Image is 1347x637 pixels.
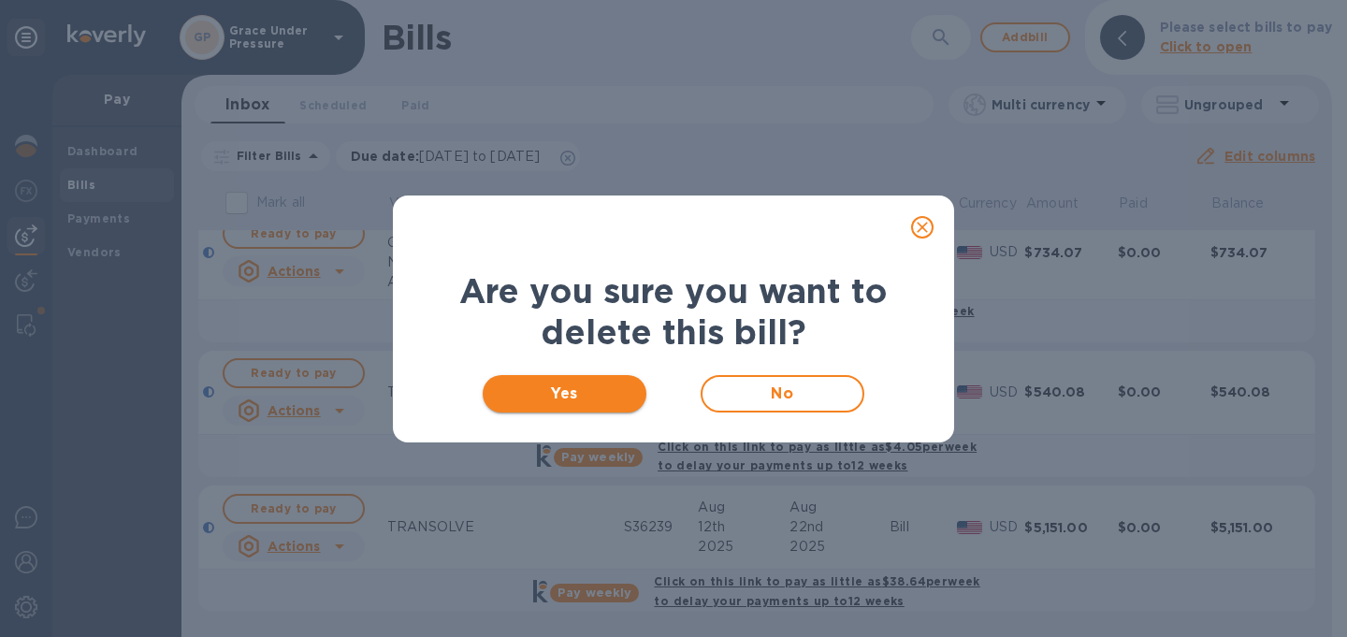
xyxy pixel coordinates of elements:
[498,383,631,405] span: Yes
[717,383,847,405] span: No
[459,270,888,353] b: Are you sure you want to delete this bill?
[701,375,864,413] button: No
[900,205,945,250] button: close
[483,375,646,413] button: Yes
